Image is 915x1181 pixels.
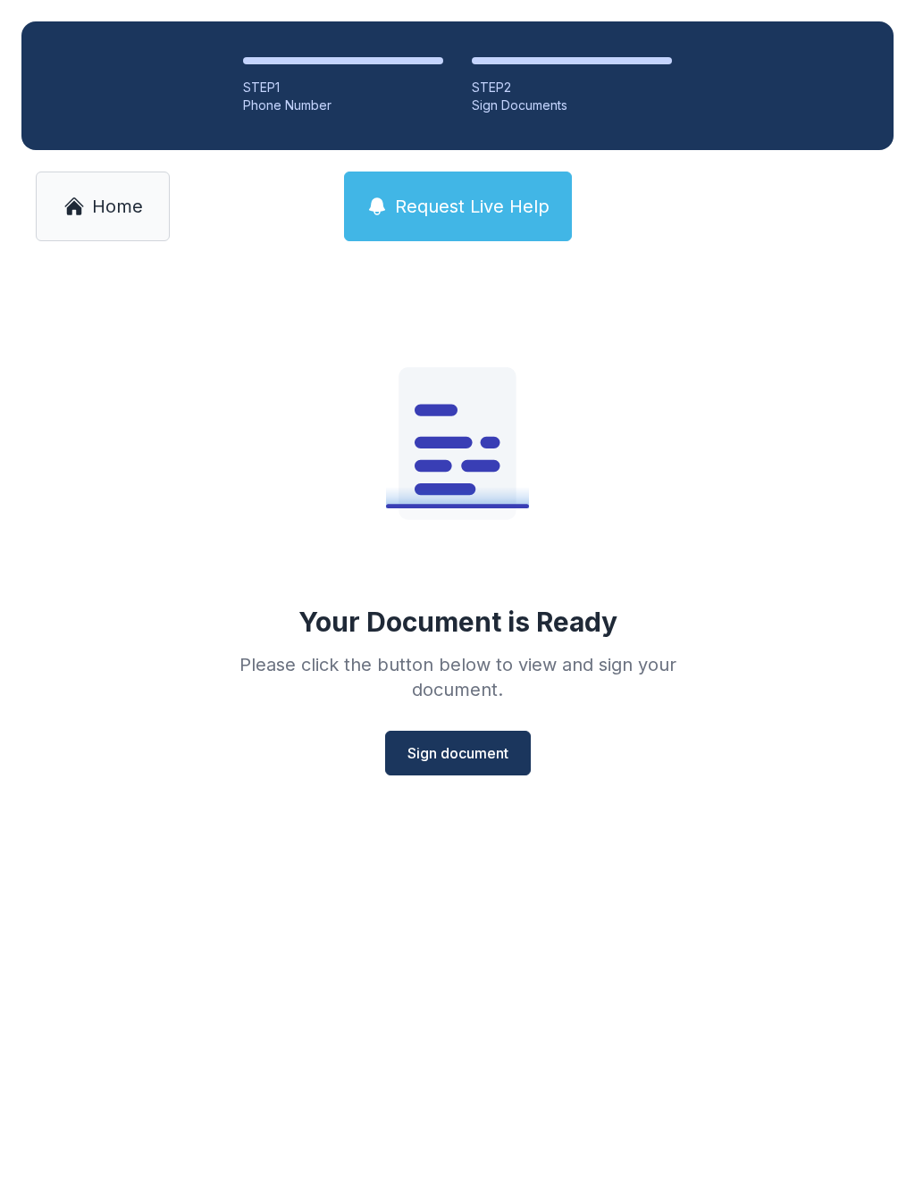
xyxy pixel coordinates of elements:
span: Request Live Help [395,194,550,219]
span: Sign document [407,742,508,764]
div: STEP 2 [472,79,672,96]
span: Home [92,194,143,219]
div: Your Document is Ready [298,606,617,638]
div: STEP 1 [243,79,443,96]
div: Phone Number [243,96,443,114]
div: Please click the button below to view and sign your document. [200,652,715,702]
div: Sign Documents [472,96,672,114]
